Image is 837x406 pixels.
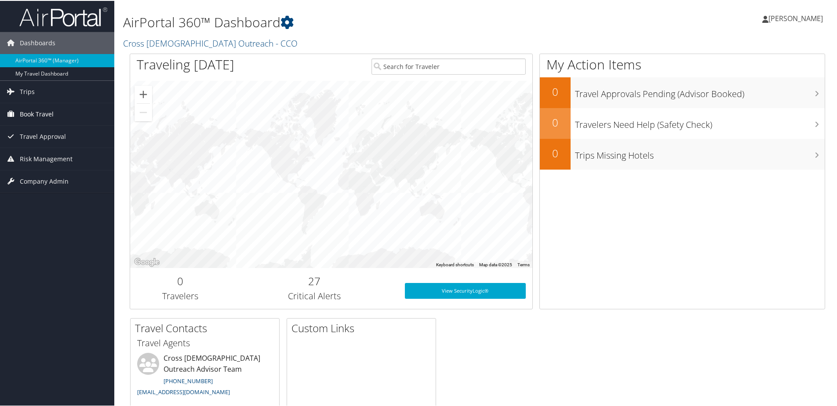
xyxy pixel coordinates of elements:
[20,31,55,53] span: Dashboards
[540,107,825,138] a: 0Travelers Need Help (Safety Check)
[540,76,825,107] a: 0Travel Approvals Pending (Advisor Booked)
[20,170,69,192] span: Company Admin
[540,138,825,169] a: 0Trips Missing Hotels
[20,102,54,124] span: Book Travel
[479,261,512,266] span: Map data ©2025
[20,80,35,102] span: Trips
[517,261,530,266] a: Terms (opens in new tab)
[135,85,152,102] button: Zoom in
[137,336,273,348] h3: Travel Agents
[540,114,571,129] h2: 0
[123,36,300,48] a: Cross [DEMOGRAPHIC_DATA] Outreach - CCO
[540,145,571,160] h2: 0
[19,6,107,26] img: airportal-logo.png
[540,83,571,98] h2: 0
[133,352,277,399] li: Cross [DEMOGRAPHIC_DATA] Outreach Advisor Team
[20,147,73,169] span: Risk Management
[291,320,436,335] h2: Custom Links
[371,58,526,74] input: Search for Traveler
[132,256,161,267] a: Open this area in Google Maps (opens a new window)
[575,113,825,130] h3: Travelers Need Help (Safety Check)
[762,4,832,31] a: [PERSON_NAME]
[123,12,596,31] h1: AirPortal 360™ Dashboard
[135,103,152,120] button: Zoom out
[137,54,234,73] h1: Traveling [DATE]
[137,273,224,288] h2: 0
[132,256,161,267] img: Google
[135,320,279,335] h2: Travel Contacts
[137,289,224,301] h3: Travelers
[436,261,474,267] button: Keyboard shortcuts
[575,83,825,99] h3: Travel Approvals Pending (Advisor Booked)
[405,282,526,298] a: View SecurityLogic®
[237,289,392,301] h3: Critical Alerts
[768,13,823,22] span: [PERSON_NAME]
[540,54,825,73] h1: My Action Items
[237,273,392,288] h2: 27
[20,125,66,147] span: Travel Approval
[164,376,213,384] a: [PHONE_NUMBER]
[137,387,230,395] a: [EMAIL_ADDRESS][DOMAIN_NAME]
[575,144,825,161] h3: Trips Missing Hotels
